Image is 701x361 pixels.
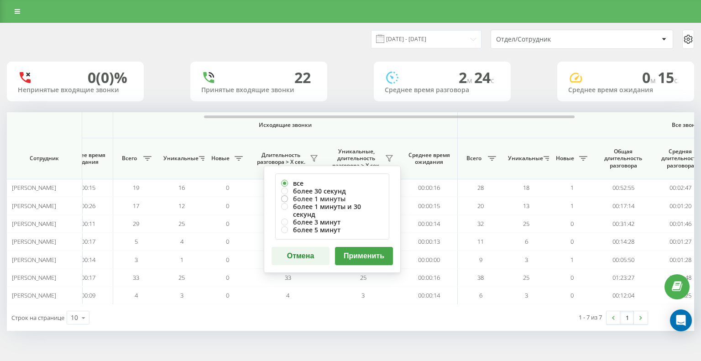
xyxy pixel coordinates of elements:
span: 28 [477,183,484,192]
span: 0 [226,202,229,210]
td: 00:00:17 [56,269,113,287]
span: 12 [178,202,185,210]
span: [PERSON_NAME] [12,202,56,210]
span: [PERSON_NAME] [12,237,56,246]
span: 17 [133,202,139,210]
span: 33 [285,273,291,282]
span: 0 [226,256,229,264]
td: 01:23:27 [595,269,652,287]
td: 00:00:13 [401,233,458,251]
span: 4 [286,291,289,299]
div: Отдел/Сотрудник [496,36,605,43]
span: м [650,75,658,85]
div: Open Intercom Messenger [670,309,692,331]
span: 11 [477,237,484,246]
span: Уникальные, длительность разговора > Х сек. [330,148,382,169]
span: Строк на странице [11,314,64,322]
span: 2 [459,68,474,87]
span: [PERSON_NAME] [12,291,56,299]
span: [PERSON_NAME] [12,256,56,264]
span: 0 [226,273,229,282]
span: 3 [135,256,138,264]
span: 9 [479,256,482,264]
span: 24 [474,68,494,87]
span: Всего [118,155,141,162]
label: более 1 минуты и 30 секунд [281,203,383,218]
button: Отмена [272,247,330,265]
span: 25 [523,220,529,228]
a: 1 [620,311,634,324]
span: 25 [360,273,366,282]
span: 0 [570,291,574,299]
td: 00:05:50 [595,251,652,268]
span: 25 [523,273,529,282]
span: Среднее время ожидания [63,152,106,166]
td: 00:00:16 [401,269,458,287]
span: 1 [570,183,574,192]
span: Уникальные [508,155,541,162]
label: более 5 минут [281,226,383,234]
span: 25 [178,273,185,282]
span: 0 [226,291,229,299]
span: [PERSON_NAME] [12,183,56,192]
td: 00:00:09 [56,287,113,304]
span: Общая длительность разговора [602,148,645,169]
span: 0 [570,220,574,228]
span: 16 [178,183,185,192]
span: 20 [477,202,484,210]
div: 10 [71,313,78,322]
span: 29 [133,220,139,228]
div: Непринятые входящие звонки [18,86,133,94]
span: 1 [570,256,574,264]
span: 0 [570,273,574,282]
span: Сотрудник [15,155,74,162]
span: 15 [658,68,678,87]
span: 4 [180,237,183,246]
span: 38 [477,273,484,282]
span: 0 [226,237,229,246]
span: 4 [135,291,138,299]
div: 1 - 7 из 7 [579,313,602,322]
span: 0 [226,220,229,228]
td: 00:00:14 [56,251,113,268]
span: 0 [226,183,229,192]
label: более 1 минуты [281,195,383,203]
span: 3 [525,256,528,264]
span: Длительность разговора > Х сек. [255,152,307,166]
span: 5 [135,237,138,246]
span: Всего [462,155,485,162]
span: 19 [133,183,139,192]
span: 25 [178,220,185,228]
span: [PERSON_NAME] [12,220,56,228]
label: все [281,179,383,187]
span: Среднее время ожидания [408,152,450,166]
td: 00:00:14 [401,215,458,233]
td: 00:00:26 [56,197,113,215]
span: Новые [554,155,576,162]
span: 3 [180,291,183,299]
label: более 30 секунд [281,187,383,195]
td: 00:00:16 [401,179,458,197]
label: более 3 минут [281,218,383,226]
span: 6 [479,291,482,299]
span: c [491,75,494,85]
span: Исходящие звонки [135,121,436,129]
span: 0 [570,237,574,246]
td: 00:52:55 [595,179,652,197]
span: Уникальные [163,155,196,162]
td: 00:00:00 [401,251,458,268]
td: 00:00:17 [56,233,113,251]
span: c [674,75,678,85]
div: Среднее время разговора [385,86,500,94]
button: Применить [335,247,393,265]
div: 22 [294,69,311,86]
div: Среднее время ожидания [568,86,683,94]
td: 00:00:15 [401,197,458,215]
span: 1 [570,202,574,210]
div: 0 (0)% [88,69,127,86]
span: [PERSON_NAME] [12,273,56,282]
span: 6 [525,237,528,246]
span: 18 [523,183,529,192]
div: Принятые входящие звонки [201,86,316,94]
span: 32 [477,220,484,228]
